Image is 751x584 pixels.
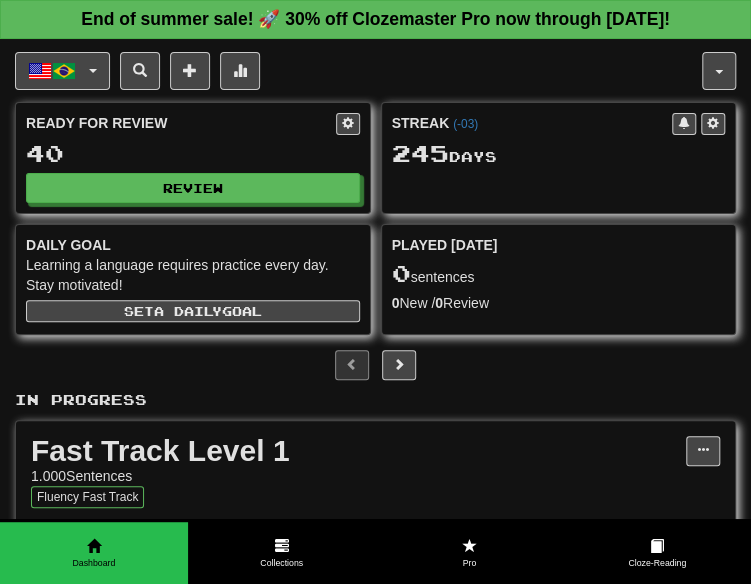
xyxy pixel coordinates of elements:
[392,293,726,313] div: New / Review
[392,235,498,255] span: Played [DATE]
[392,139,449,167] span: 245
[188,557,376,570] span: Collections
[26,255,360,295] div: Learning a language requires practice every day. Stay motivated!
[31,466,686,486] div: 1.000 Sentences
[26,300,360,322] button: Seta dailygoal
[453,117,478,131] a: (-03)
[81,9,670,29] strong: End of summer sale! 🚀 30% off Clozemaster Pro now through [DATE]!
[392,113,673,133] div: Streak
[392,295,400,311] strong: 0
[26,173,360,203] button: Review
[170,52,210,90] button: Add sentence to collection
[563,557,751,570] span: Cloze-Reading
[392,141,726,167] div: Day s
[26,141,360,166] div: 40
[31,486,144,508] button: Fluency Fast Track
[26,235,360,255] div: Daily Goal
[26,113,336,133] div: Ready for Review
[392,261,726,287] div: sentences
[154,304,222,318] span: a daily
[376,557,564,570] span: Pro
[120,52,160,90] button: Search sentences
[31,436,686,466] div: Fast Track Level 1
[435,295,443,311] strong: 0
[15,390,736,410] p: In Progress
[392,259,411,287] span: 0
[220,52,260,90] button: More stats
